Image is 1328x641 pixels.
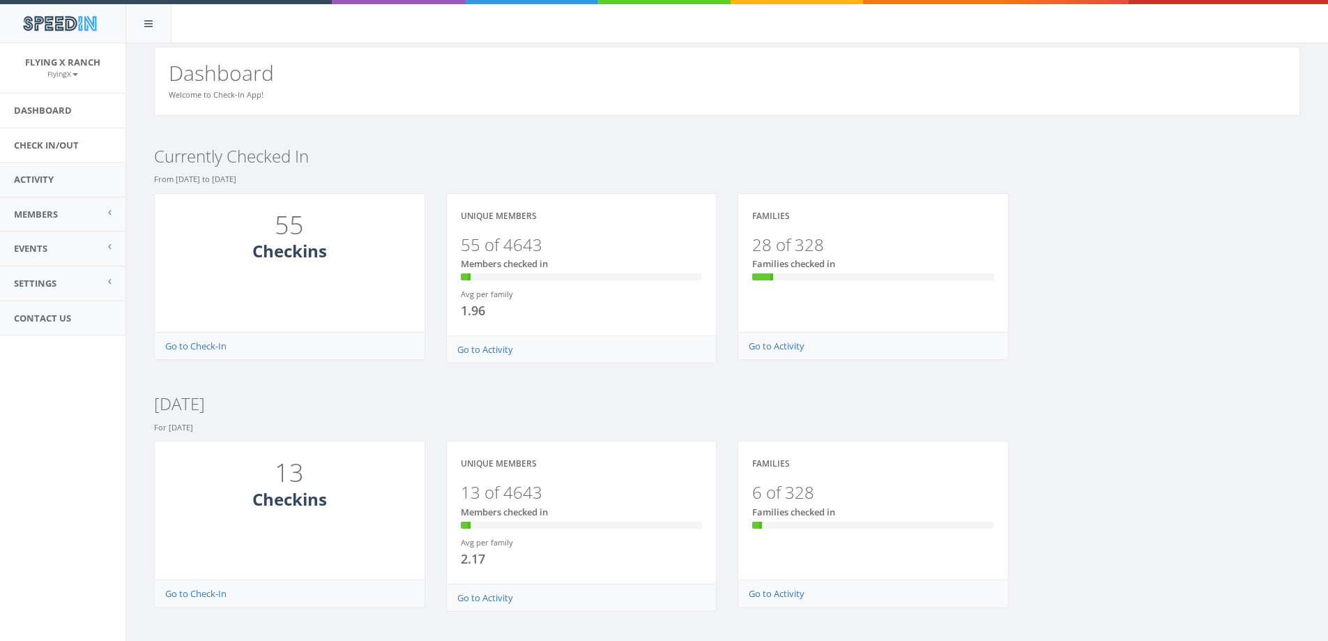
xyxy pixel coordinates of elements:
[749,587,804,600] a: Go to Activity
[752,211,790,220] h4: Families
[165,340,227,352] a: Go to Check-In
[169,89,264,100] small: Welcome to Check-In App!
[752,506,835,518] span: Families checked in
[169,61,1285,84] h2: Dashboard
[154,422,193,432] small: For [DATE]
[461,537,513,548] small: Avg per family
[457,591,513,604] a: Go to Activity
[457,343,513,356] a: Go to Activity
[461,236,703,254] h3: 55 of 4643
[169,242,411,260] h3: Checkins
[461,304,571,318] h4: 1.96
[16,10,103,36] img: speedin_logo.png
[461,211,537,220] h4: Unique Members
[154,395,1300,413] h3: [DATE]
[461,289,513,299] small: Avg per family
[172,211,407,239] h1: 55
[752,257,835,270] span: Families checked in
[165,587,227,600] a: Go to Check-In
[47,69,78,79] small: FlyingX
[461,506,548,518] span: Members checked in
[172,459,407,487] h1: 13
[461,459,537,468] h4: Unique Members
[752,236,994,254] h3: 28 of 328
[752,483,994,502] h3: 6 of 328
[14,242,47,255] span: Events
[752,459,790,468] h4: Families
[154,147,1300,165] h3: Currently Checked In
[461,552,571,566] h4: 2.17
[25,56,100,68] span: Flying X Ranch
[461,483,703,502] h3: 13 of 4643
[14,208,58,220] span: Members
[749,340,804,352] a: Go to Activity
[47,67,78,80] a: FlyingX
[154,174,236,184] small: From [DATE] to [DATE]
[14,277,56,289] span: Settings
[169,490,411,508] h3: Checkins
[14,312,71,324] span: Contact Us
[461,257,548,270] span: Members checked in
